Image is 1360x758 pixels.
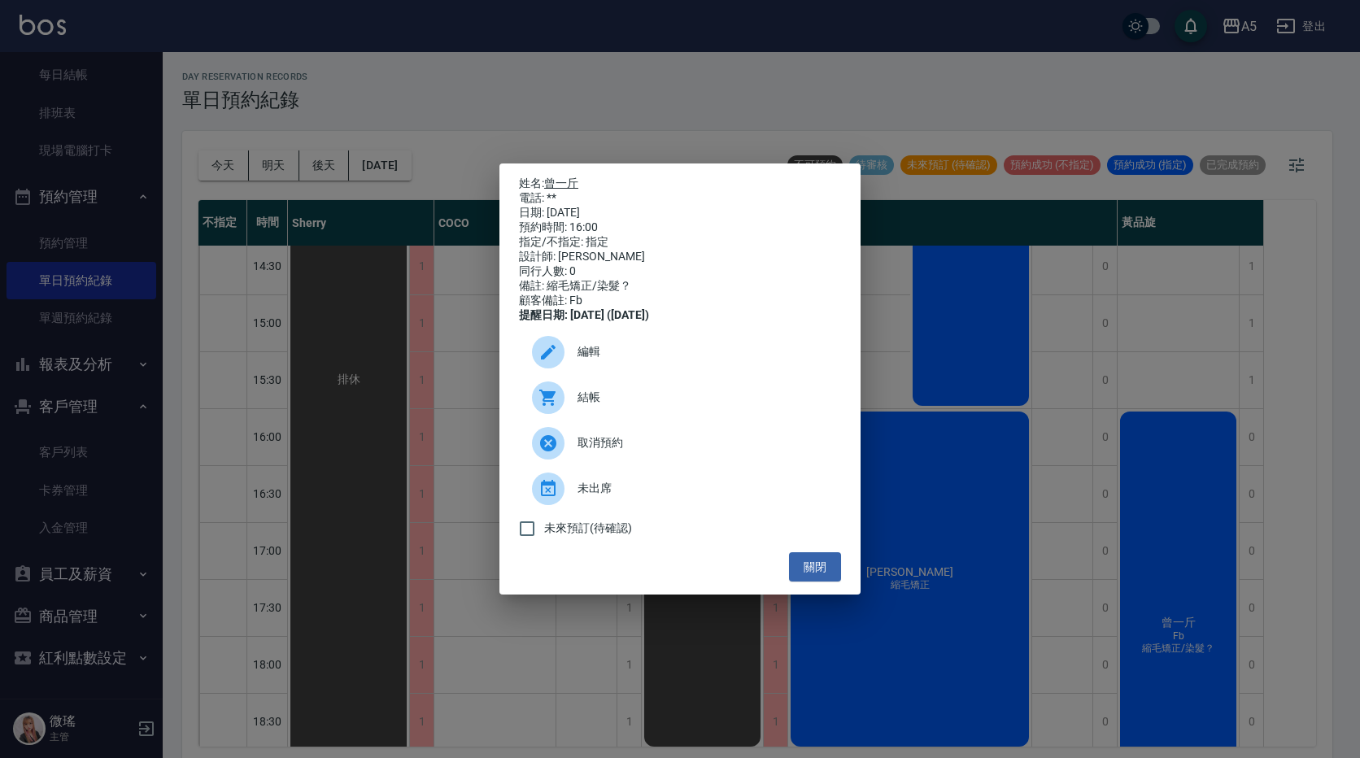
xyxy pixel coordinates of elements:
[519,250,841,264] div: 設計師: [PERSON_NAME]
[519,176,841,191] p: 姓名:
[789,552,841,582] button: 關閉
[578,434,828,451] span: 取消預約
[519,466,841,512] div: 未出席
[519,329,841,375] div: 編輯
[519,294,841,308] div: 顧客備註: Fb
[544,176,578,189] a: 曾一斤
[519,220,841,235] div: 預約時間: 16:00
[519,420,841,466] div: 取消預約
[519,308,841,323] div: 提醒日期: [DATE] ([DATE])
[519,264,841,279] div: 同行人數: 0
[519,206,841,220] div: 日期: [DATE]
[519,235,841,250] div: 指定/不指定: 指定
[578,343,828,360] span: 編輯
[578,480,828,497] span: 未出席
[519,279,841,294] div: 備註: 縮毛矯正/染髮？
[544,520,632,537] span: 未來預訂(待確認)
[519,375,841,420] a: 結帳
[578,389,828,406] span: 結帳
